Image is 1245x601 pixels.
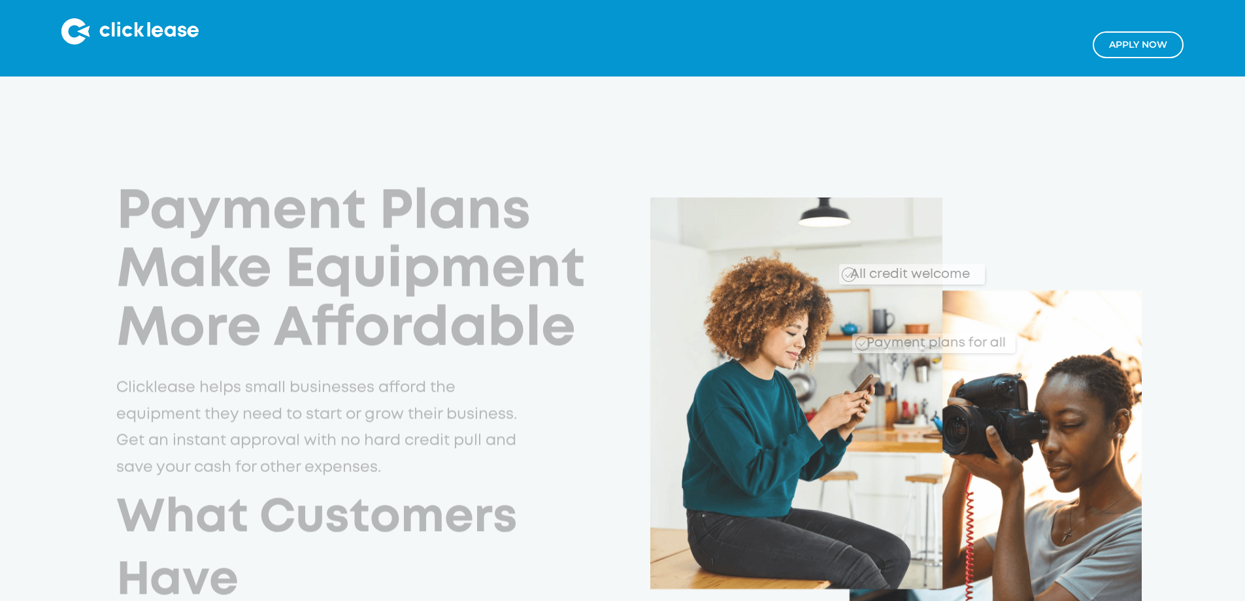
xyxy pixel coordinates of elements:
[798,256,984,284] div: All credit welcome
[116,184,611,359] h1: Payment Plans Make Equipment More Affordable
[861,326,1005,353] div: Payment plans for all
[728,512,1037,545] div: No time-in-business requirements
[794,528,808,542] img: Checkmark_callout
[855,337,869,351] img: Checkmark_callout
[61,18,199,44] img: Clicklease logo
[842,267,856,282] img: Checkmark_callout
[116,375,525,481] p: Clicklease helps small businesses afford the equipment they need to start or grow their business....
[1093,31,1184,58] a: Apply NOw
